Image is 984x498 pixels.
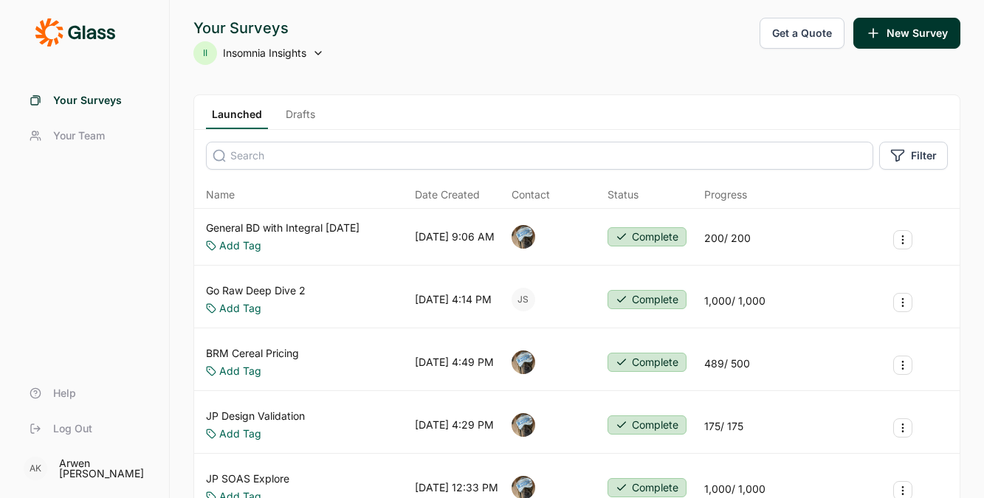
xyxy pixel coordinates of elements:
div: Status [608,187,639,202]
div: Progress [704,187,747,202]
div: [DATE] 12:33 PM [415,480,498,495]
a: BRM Cereal Pricing [206,346,299,361]
a: JP SOAS Explore [206,471,289,486]
button: Complete [608,353,687,372]
a: General BD with Integral [DATE] [206,221,359,235]
button: Get a Quote [760,18,844,49]
div: Your Surveys [193,18,324,38]
div: 1,000 / 1,000 [704,482,765,497]
div: JS [512,288,535,311]
a: Drafts [280,107,321,129]
button: Survey Actions [893,418,912,438]
a: Add Tag [219,238,261,253]
button: Complete [608,227,687,246]
div: Arwen [PERSON_NAME] [59,458,151,479]
span: Your Team [53,128,105,143]
div: AK [24,457,47,480]
div: II [193,41,217,65]
span: Insomnia Insights [223,46,306,60]
div: [DATE] 4:14 PM [415,292,492,307]
div: Contact [512,187,550,202]
img: ocn8z7iqvmiiaveqkfqd.png [512,225,535,249]
div: 1,000 / 1,000 [704,294,765,308]
span: Your Surveys [53,93,122,108]
input: Search [206,142,873,170]
button: Complete [608,415,687,435]
button: Survey Actions [893,293,912,312]
span: Name [206,187,235,202]
div: [DATE] 4:49 PM [415,355,494,370]
div: [DATE] 9:06 AM [415,229,495,244]
span: Log Out [53,421,92,436]
div: 200 / 200 [704,231,751,246]
div: [DATE] 4:29 PM [415,418,494,432]
span: Help [53,386,76,401]
a: Add Tag [219,426,261,441]
button: Filter [879,142,948,170]
button: Complete [608,478,687,497]
a: Add Tag [219,364,261,378]
button: New Survey [853,18,960,49]
button: Complete [608,290,687,309]
img: ocn8z7iqvmiiaveqkfqd.png [512,350,535,374]
span: Date Created [415,187,480,202]
div: 489 / 500 [704,356,750,371]
button: Survey Actions [893,230,912,249]
a: JP Design Validation [206,409,305,423]
span: Filter [911,148,937,163]
a: Launched [206,107,268,129]
a: Add Tag [219,301,261,316]
div: 175 / 175 [704,419,743,434]
a: Go Raw Deep Dive 2 [206,283,306,298]
button: Survey Actions [893,356,912,375]
img: ocn8z7iqvmiiaveqkfqd.png [512,413,535,437]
